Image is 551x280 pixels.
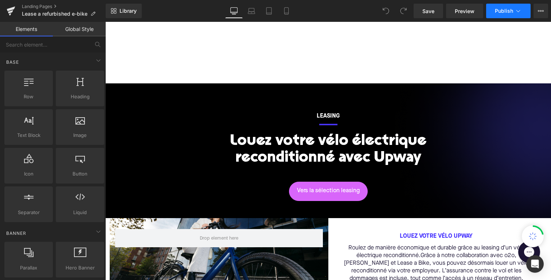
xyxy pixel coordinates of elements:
b: Louez votre vélo Upway [294,212,367,217]
span: Hero Banner [58,264,102,272]
a: Preview [446,4,483,18]
button: Publish [486,4,531,18]
div: Open Intercom Messenger [526,255,544,273]
button: More [534,4,548,18]
h1: Louez votre vélo électrique reconditionné avec Upway [83,111,363,145]
a: Vers la sélection leasing [184,160,262,179]
span: Save [422,7,434,15]
a: Laptop [243,4,260,18]
span: Base [5,59,20,66]
p: Roulez de manière économique et durable grâce au leasing d’un vélo électrique reconditionné.Grâce... [238,222,425,261]
a: New Library [106,4,142,18]
span: Heading [58,93,102,100]
span: Image [58,131,102,139]
span: Library [120,8,137,14]
span: Text Block [7,131,51,139]
button: Undo [379,4,393,18]
span: Separator [7,209,51,216]
a: Global Style [53,22,106,36]
a: Tablet [260,4,278,18]
span: Publish [495,8,513,14]
b: LEASING [211,91,234,97]
a: Mobile [278,4,295,18]
span: Icon [7,170,51,178]
a: Landing Pages [22,4,106,9]
span: Row [7,93,51,100]
iframe: Gorgias live chat messenger [409,217,438,244]
a: Desktop [225,4,243,18]
span: Liquid [58,209,102,216]
span: Lease a refurbished e-bike [22,11,87,17]
span: Button [58,170,102,178]
span: Vers la sélection leasing [192,165,254,173]
span: Preview [455,7,474,15]
span: Parallax [7,264,51,272]
button: Redo [396,4,411,18]
span: Banner [5,230,27,237]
